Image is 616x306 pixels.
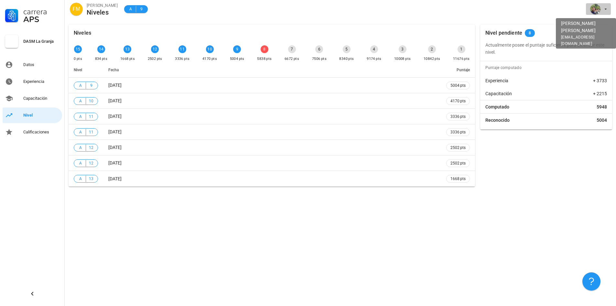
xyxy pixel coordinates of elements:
[70,3,83,16] div: avatar
[343,45,351,53] div: 5
[450,98,466,104] span: 4170 pts
[367,56,381,62] div: 9174 pts
[597,117,607,123] span: 5004
[23,79,59,84] div: Experiencia
[178,45,186,53] div: 11
[593,77,607,84] span: + 3733
[23,62,59,67] div: Datos
[89,82,94,89] span: 9
[529,29,531,37] span: 8
[3,57,62,73] a: Datos
[78,98,83,104] span: A
[78,160,83,166] span: A
[450,113,466,120] span: 3336 pts
[3,74,62,89] a: Experiencia
[23,113,59,118] div: Nivel
[257,56,272,62] div: 5838 pts
[23,16,59,23] div: APS
[3,91,62,106] a: Capacitación
[485,25,522,41] div: Nivel pendiente
[202,56,217,62] div: 4170 pts
[339,56,354,62] div: 8340 pts
[139,6,144,12] span: 9
[89,98,94,104] span: 10
[233,45,241,53] div: 9
[590,4,600,14] div: avatar
[485,41,607,56] p: Actualmente posee el puntaje suficiente para alcanzar este nivel.
[428,45,436,53] div: 2
[483,61,612,74] div: Puntaje computado
[78,82,83,89] span: A
[261,45,268,53] div: 8
[74,56,82,62] div: 0 pts
[450,144,466,151] span: 2502 pts
[108,129,122,134] span: [DATE]
[74,25,91,41] div: Niveles
[450,160,466,166] span: 2502 pts
[23,96,59,101] div: Capacitación
[458,45,465,53] div: 1
[78,144,83,151] span: A
[230,56,244,62] div: 5004 pts
[23,39,59,44] div: DASM La Granja
[23,8,59,16] div: Carrera
[3,108,62,123] a: Nivel
[108,114,122,119] span: [DATE]
[148,56,162,62] div: 2502 pts
[485,117,510,123] span: Reconocido
[485,104,509,110] span: Computado
[206,45,214,53] div: 10
[108,160,122,165] span: [DATE]
[597,104,607,110] span: 5948
[74,45,82,53] div: 15
[89,176,94,182] span: 13
[450,176,466,182] span: 1668 pts
[74,68,82,72] span: Nivel
[424,56,440,62] div: 10842 pts
[69,62,103,78] th: Nivel
[23,130,59,135] div: Calificaciones
[485,90,512,97] span: Capacitación
[89,144,94,151] span: 12
[78,113,83,120] span: A
[95,56,108,62] div: 834 pts
[285,56,299,62] div: 6672 pts
[151,45,159,53] div: 12
[450,129,466,135] span: 3336 pts
[89,160,94,166] span: 12
[108,98,122,103] span: [DATE]
[97,45,105,53] div: 14
[3,124,62,140] a: Calificaciones
[370,45,378,53] div: 4
[441,62,475,78] th: Puntaje
[453,56,470,62] div: 11676 pts
[457,68,470,72] span: Puntaje
[89,129,94,135] span: 11
[315,45,323,53] div: 6
[108,145,122,150] span: [DATE]
[89,113,94,120] span: 11
[124,45,131,53] div: 13
[128,6,133,12] span: A
[78,129,83,135] span: A
[175,56,189,62] div: 3336 pts
[108,68,119,72] span: Fecha
[103,62,441,78] th: Fecha
[87,9,118,16] div: Niveles
[78,176,83,182] span: A
[450,82,466,89] span: 5004 pts
[593,90,607,97] span: + 2215
[120,56,135,62] div: 1668 pts
[399,45,406,53] div: 3
[394,56,411,62] div: 10008 pts
[108,83,122,88] span: [DATE]
[485,77,508,84] span: Experiencia
[72,3,80,16] span: FM
[87,2,118,9] div: [PERSON_NAME]
[288,45,296,53] div: 7
[108,176,122,181] span: [DATE]
[312,56,327,62] div: 7506 pts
